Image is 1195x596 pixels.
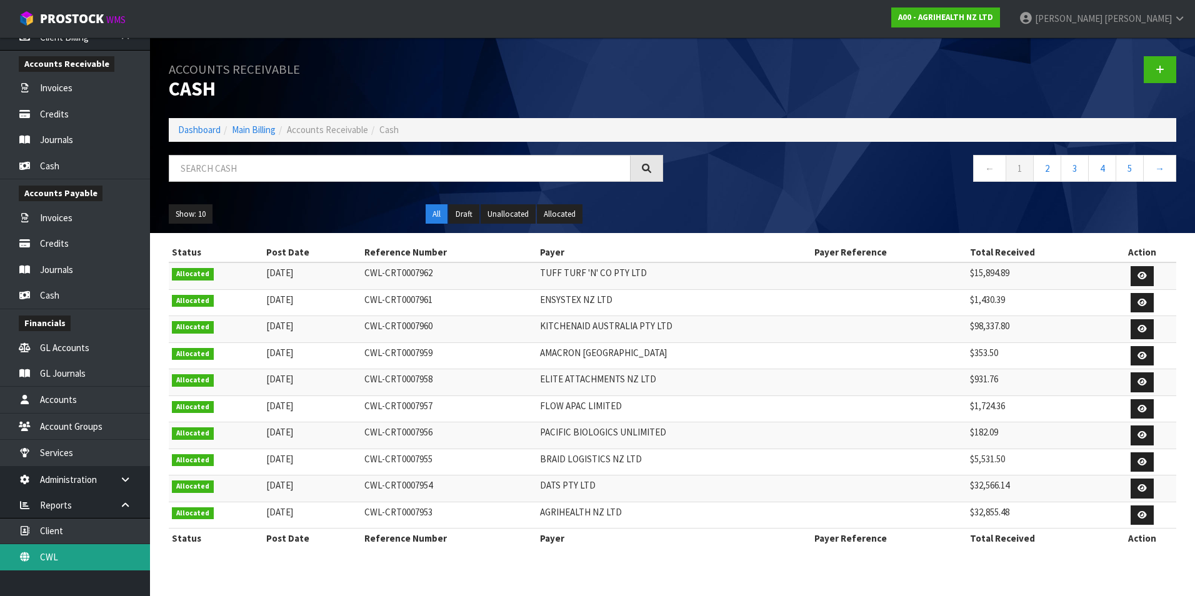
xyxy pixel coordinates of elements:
a: A00 - AGRIHEALTH NZ LTD [891,7,1000,27]
td: CWL-CRT0007961 [361,289,537,316]
button: Draft [449,204,479,224]
th: Total Received [967,529,1108,549]
a: Main Billing [232,124,276,136]
td: CWL-CRT0007962 [361,262,537,289]
span: [PERSON_NAME] [1104,12,1172,24]
span: ProStock [40,11,104,27]
td: [DATE] [263,316,361,343]
td: $353.50 [967,342,1108,369]
td: [DATE] [263,289,361,316]
span: Accounts Receivable [287,124,368,136]
th: Post Date [263,242,361,262]
a: 5 [1116,155,1144,182]
input: Search cash [169,155,631,182]
span: Allocated [172,348,214,360]
span: Cash [379,124,399,136]
button: Allocated [537,204,582,224]
th: Action [1108,242,1176,262]
span: Accounts Receivable [19,56,114,72]
span: Allocated [172,427,214,440]
th: Total Received [967,242,1108,262]
nav: Page navigation [682,155,1176,186]
td: $1,724.36 [967,395,1108,422]
a: Dashboard [178,124,221,136]
th: Payer [537,242,811,262]
td: [DATE] [263,342,361,369]
td: AGRIHEALTH NZ LTD [537,502,811,529]
a: 4 [1088,155,1116,182]
td: CWL-CRT0007954 [361,475,537,502]
span: Financials [19,315,71,331]
td: CWL-CRT0007955 [361,449,537,475]
td: $5,531.50 [967,449,1108,475]
span: Allocated [172,321,214,334]
td: AMACRON [GEOGRAPHIC_DATA] [537,342,811,369]
td: $32,855.48 [967,502,1108,529]
td: TUFF TURF 'N' CO PTY LTD [537,262,811,289]
td: DATS PTY LTD [537,475,811,502]
td: CWL-CRT0007959 [361,342,537,369]
span: Allocated [172,374,214,387]
a: ← [973,155,1006,182]
th: Payer Reference [811,242,967,262]
td: $15,894.89 [967,262,1108,289]
button: Unallocated [481,204,536,224]
span: Allocated [172,507,214,520]
a: 3 [1061,155,1089,182]
a: → [1143,155,1176,182]
span: Allocated [172,480,214,493]
td: [DATE] [263,449,361,475]
td: FLOW APAC LIMITED [537,395,811,422]
th: Status [169,242,263,262]
td: $32,566.14 [967,475,1108,502]
td: [DATE] [263,262,361,289]
th: Action [1108,529,1176,549]
span: Accounts Payable [19,186,102,201]
img: cube-alt.png [19,11,34,26]
td: $182.09 [967,422,1108,449]
button: Show: 10 [169,204,212,224]
a: 2 [1033,155,1061,182]
td: CWL-CRT0007956 [361,422,537,449]
th: Status [169,529,263,549]
td: BRAID LOGISTICS NZ LTD [537,449,811,475]
td: CWL-CRT0007958 [361,369,537,396]
td: [DATE] [263,475,361,502]
span: Allocated [172,268,214,281]
th: Reference Number [361,529,537,549]
td: [DATE] [263,369,361,396]
td: $931.76 [967,369,1108,396]
span: Allocated [172,454,214,467]
td: [DATE] [263,502,361,529]
td: CWL-CRT0007957 [361,395,537,422]
small: WMS [106,14,126,26]
td: KITCHENAID AUSTRALIA PTY LTD [537,316,811,343]
td: $1,430.39 [967,289,1108,316]
th: Reference Number [361,242,537,262]
button: All [426,204,447,224]
span: [PERSON_NAME] [1035,12,1102,24]
td: ENSYSTEX NZ LTD [537,289,811,316]
span: Allocated [172,401,214,414]
small: Accounts Receivable [169,61,300,77]
th: Post Date [263,529,361,549]
td: $98,337.80 [967,316,1108,343]
span: Allocated [172,295,214,307]
td: [DATE] [263,422,361,449]
a: 1 [1006,155,1034,182]
td: CWL-CRT0007960 [361,316,537,343]
td: PACIFIC BIOLOGICS UNLIMITED [537,422,811,449]
td: ELITE ATTACHMENTS NZ LTD [537,369,811,396]
td: [DATE] [263,395,361,422]
strong: A00 - AGRIHEALTH NZ LTD [898,12,993,22]
th: Payer Reference [811,529,967,549]
td: CWL-CRT0007953 [361,502,537,529]
h1: Cash [169,56,663,99]
th: Payer [537,529,811,549]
